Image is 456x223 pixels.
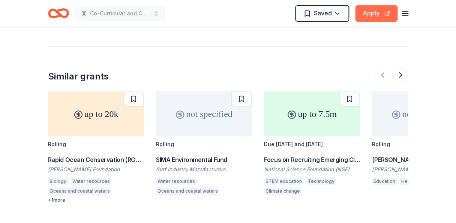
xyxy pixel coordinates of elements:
[156,155,252,164] div: SIMA Environmental Fund
[48,91,144,136] div: up to 20k
[90,9,150,18] span: Co-Curricular and Curricular Programs and Equipment
[48,4,69,22] a: Home
[48,141,66,147] div: Rolling
[75,6,165,21] button: Co-Curricular and Curricular Programs and Equipment
[264,187,301,195] div: Climate change
[355,5,397,22] button: Apply
[48,178,68,185] div: Biology
[306,178,336,185] div: Technology
[264,91,360,136] div: up to 7.5m
[156,91,252,136] div: not specified
[264,166,360,173] div: National Science Foundation (NSF)
[264,141,323,147] div: Due [DATE] and [DATE]
[372,178,397,185] div: Education
[156,91,252,197] a: not specifiedRollingSIMA Environmental FundSurf Industry Manufacturers AssociationWater resources...
[48,70,109,82] div: Similar grants
[156,187,219,195] div: Oceans and coastal waters
[48,197,144,203] div: + 1 more
[71,178,111,185] div: Water resources
[48,187,111,195] div: Oceans and coastal waters
[264,178,303,185] div: STEM education
[400,178,417,185] div: Health
[264,155,360,164] div: Focus on Recruiting Emerging Climate and Adaptation Scientists and Transformers
[156,166,252,173] div: Surf Industry Manufacturers Association
[372,141,390,147] div: Rolling
[156,141,174,147] div: Rolling
[264,91,360,197] a: up to 7.5mDue [DATE] and [DATE]Focus on Recruiting Emerging Climate and Adaptation Scientists and...
[295,5,349,22] button: Saved
[48,155,144,164] div: Rapid Ocean Conservation (ROC) Grant
[48,91,144,203] a: up to 20kRollingRapid Ocean Conservation (ROC) Grant[PERSON_NAME] FoundationBiologyWater resource...
[156,178,196,185] div: Water resources
[314,8,332,18] span: Saved
[48,166,144,173] div: [PERSON_NAME] Foundation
